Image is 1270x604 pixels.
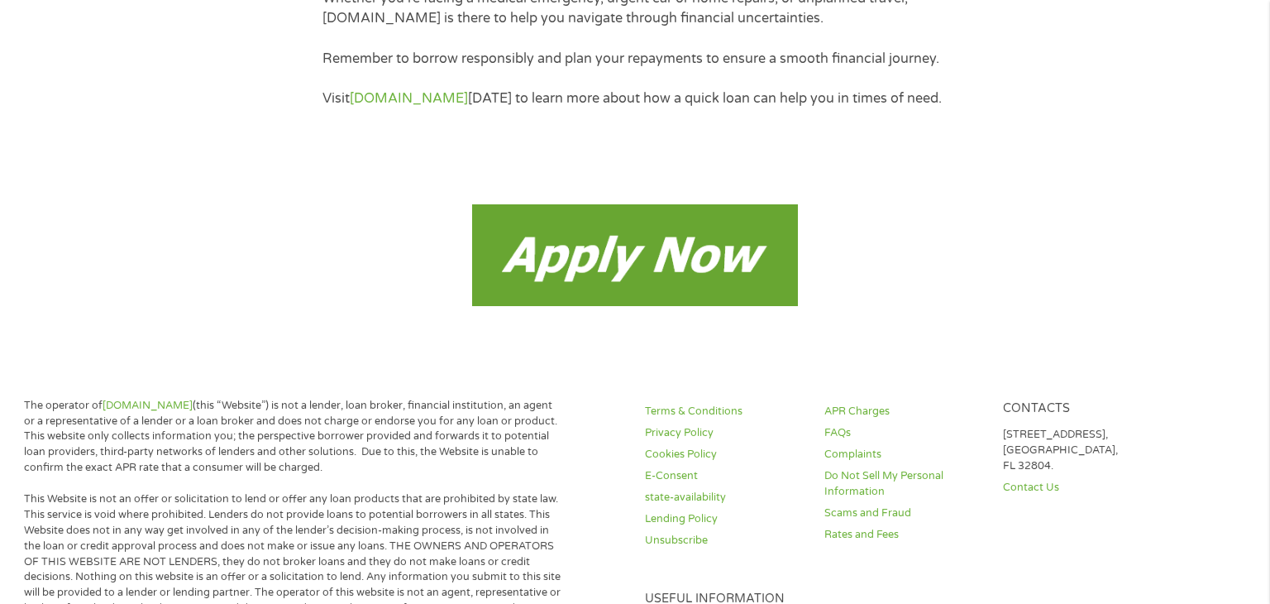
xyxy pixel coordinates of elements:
a: APR Charges [824,404,983,419]
a: [DOMAIN_NAME] [103,399,193,412]
a: Terms & Conditions [645,404,804,419]
a: Privacy Policy [645,425,804,441]
img: Payday loans now [472,204,798,306]
a: Unsubscribe [645,533,804,549]
p: Visit [DATE] to learn more about how a quick loan can help you in times of need. [322,89,948,108]
a: Scams and Fraud [824,506,983,521]
a: state-availability [645,490,804,506]
a: Lending Policy [645,511,804,527]
a: E-Consent [645,468,804,484]
a: Do Not Sell My Personal Information [824,468,983,500]
p: The operator of (this “Website”) is not a lender, loan broker, financial institution, an agent or... [24,398,561,476]
a: Complaints [824,447,983,463]
p: [STREET_ADDRESS], [GEOGRAPHIC_DATA], FL 32804. [1003,427,1162,474]
h4: Contacts [1003,401,1162,417]
p: Remember to borrow responsibly and plan your repayments to ensure a smooth financial journey. [322,49,948,69]
a: Contact Us [1003,480,1162,496]
a: Cookies Policy [645,447,804,463]
a: FAQs [824,425,983,441]
a: Rates and Fees [824,527,983,543]
a: [DOMAIN_NAME] [350,90,468,107]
